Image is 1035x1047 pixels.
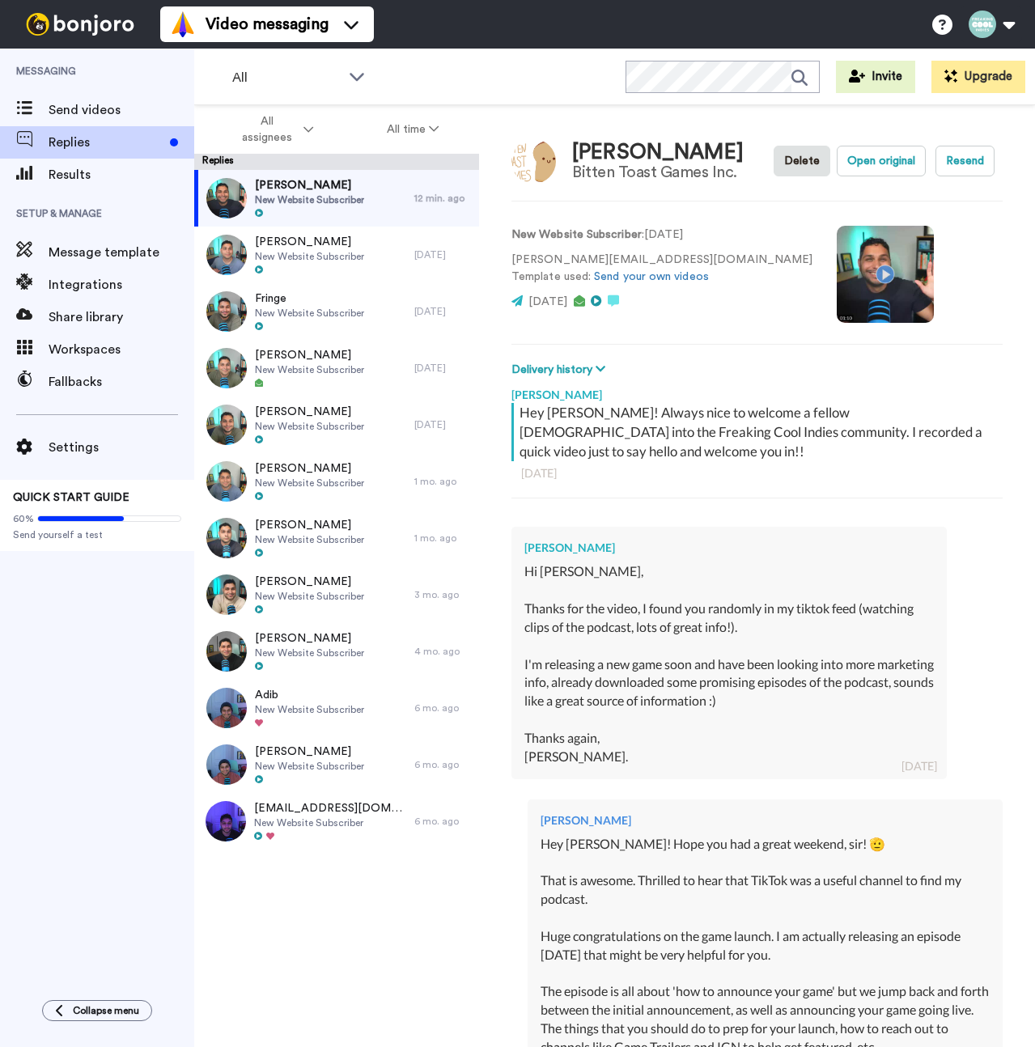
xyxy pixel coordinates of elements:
button: Delete [774,146,830,176]
div: [DATE] [414,305,471,318]
button: Upgrade [931,61,1025,93]
span: New Website Subscriber [254,816,406,829]
div: [DATE] [901,758,937,774]
span: New Website Subscriber [255,477,364,490]
span: [PERSON_NAME] [255,630,364,646]
span: [PERSON_NAME] [255,234,364,250]
a: [PERSON_NAME]New Website Subscriber1 mo. ago [194,453,479,510]
span: New Website Subscriber [255,420,364,433]
div: 1 mo. ago [414,532,471,545]
div: 6 mo. ago [414,702,471,714]
div: 4 mo. ago [414,645,471,658]
img: Image of Daniel [511,139,556,184]
span: Fringe [255,290,364,307]
span: New Website Subscriber [255,703,364,716]
span: [DATE] [528,296,567,307]
a: Send your own videos [594,271,709,282]
a: [PERSON_NAME]New Website Subscriber12 min. ago [194,170,479,227]
img: dc586277-747c-42bc-9837-a70c6dbe910a-thumb.jpg [206,801,246,841]
span: New Website Subscriber [255,760,364,773]
span: [PERSON_NAME] [255,574,364,590]
span: QUICK START GUIDE [13,492,129,503]
a: [EMAIL_ADDRESS][DOMAIN_NAME]New Website Subscriber6 mo. ago [194,793,479,850]
a: [PERSON_NAME]New Website Subscriber[DATE] [194,227,479,283]
div: Hey [PERSON_NAME]! Always nice to welcome a fellow [DEMOGRAPHIC_DATA] into the Freaking Cool Indi... [520,403,999,461]
span: All [232,68,341,87]
img: 5503c079-8434-43eb-b459-1195c101dd54-thumb.jpg [206,518,247,558]
button: Resend [935,146,995,176]
button: All time [350,115,477,144]
div: [DATE] [414,418,471,431]
span: Send videos [49,100,194,120]
button: Delivery history [511,361,610,379]
div: Replies [194,154,479,170]
img: 48dc751e-15e4-4b40-a70b-fde4ee43a450-thumb.jpg [206,461,247,502]
span: New Website Subscriber [255,533,364,546]
img: vm-color.svg [170,11,196,37]
span: Share library [49,307,194,327]
div: [DATE] [521,465,993,481]
img: 9c075419-7f5a-4a4f-886a-322c9d60562d-thumb.jpg [206,348,247,388]
img: bj-logo-header-white.svg [19,13,141,36]
span: Adib [255,687,364,703]
a: [PERSON_NAME]New Website Subscriber[DATE] [194,396,479,453]
div: [PERSON_NAME] [572,141,744,164]
span: Results [49,165,194,184]
p: [PERSON_NAME][EMAIL_ADDRESS][DOMAIN_NAME] Template used: [511,252,812,286]
span: [PERSON_NAME] [255,517,364,533]
img: 50747171-86ad-49b8-9a71-742277f40cb7-thumb.jpg [206,631,247,672]
span: Workspaces [49,340,194,359]
div: [DATE] [414,248,471,261]
span: [PERSON_NAME] [255,744,364,760]
span: Settings [49,438,194,457]
span: New Website Subscriber [255,250,364,263]
div: 3 mo. ago [414,588,471,601]
span: [PERSON_NAME] [255,460,364,477]
div: 6 mo. ago [414,815,471,828]
span: [EMAIL_ADDRESS][DOMAIN_NAME] [254,800,406,816]
div: 6 mo. ago [414,758,471,771]
img: 597eff12-b9ff-4154-b1f9-7edbd0d8e982-thumb.jpg [206,235,247,275]
div: [PERSON_NAME] [511,379,1003,403]
div: [DATE] [414,362,471,375]
a: [PERSON_NAME]New Website Subscriber[DATE] [194,340,479,396]
button: All assignees [197,107,350,152]
img: 585420a9-613e-4858-aea9-50c60ace9d18-thumb.jpg [206,291,247,332]
div: [PERSON_NAME] [524,540,934,556]
img: e331bb5b-62d0-410d-ac39-27aee93122fc-thumb.jpg [206,574,247,615]
span: Video messaging [206,13,329,36]
span: [PERSON_NAME] [255,404,364,420]
span: New Website Subscriber [255,193,364,206]
div: 1 mo. ago [414,475,471,488]
div: 12 min. ago [414,192,471,205]
strong: New Website Subscriber [511,229,642,240]
img: f2158218-c32b-4a80-839b-1d30bb1dcfd9-thumb.jpg [206,744,247,785]
img: 4fbd9324-7db7-452b-8458-8b83784c6b94-thumb.jpg [206,688,247,728]
span: [PERSON_NAME] [255,177,364,193]
button: Invite [836,61,915,93]
img: c4965c2b-0330-4603-9b6c-f50cb49e8353-thumb.jpg [206,178,247,218]
a: [PERSON_NAME]New Website Subscriber1 mo. ago [194,510,479,566]
button: Collapse menu [42,1000,152,1021]
span: Send yourself a test [13,528,181,541]
span: New Website Subscriber [255,307,364,320]
span: 60% [13,512,34,525]
span: Message template [49,243,194,262]
a: [PERSON_NAME]New Website Subscriber4 mo. ago [194,623,479,680]
div: [PERSON_NAME] [541,812,990,829]
a: [PERSON_NAME]New Website Subscriber6 mo. ago [194,736,479,793]
span: New Website Subscriber [255,646,364,659]
a: FringeNew Website Subscriber[DATE] [194,283,479,340]
img: b9fa4640-5485-4dbf-b5a3-791626b9fa47-thumb.jpg [206,405,247,445]
span: Integrations [49,275,194,295]
div: Bitten Toast Games Inc. [572,163,744,181]
p: : [DATE] [511,227,812,244]
div: Hi [PERSON_NAME], Thanks for the video, I found you randomly in my tiktok feed (watching clips of... [524,562,934,765]
span: New Website Subscriber [255,363,364,376]
a: AdibNew Website Subscriber6 mo. ago [194,680,479,736]
span: Fallbacks [49,372,194,392]
span: [PERSON_NAME] [255,347,364,363]
span: New Website Subscriber [255,590,364,603]
button: Open original [837,146,926,176]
